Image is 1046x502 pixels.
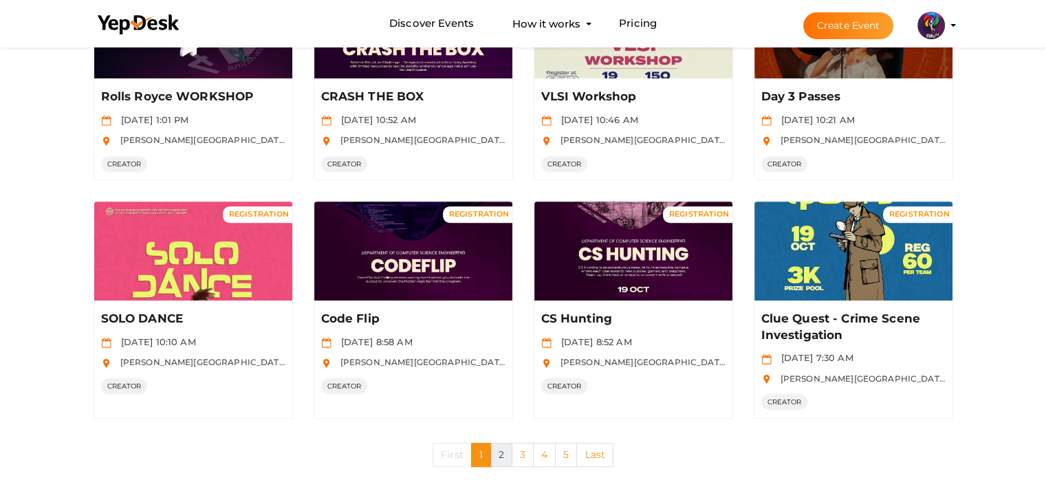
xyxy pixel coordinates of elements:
[576,443,613,467] a: Last
[114,114,189,125] span: [DATE] 1:01 PM
[114,336,196,347] span: [DATE] 10:10 AM
[761,156,808,172] span: CREATOR
[321,311,502,327] p: Code Flip
[334,114,416,125] span: [DATE] 10:52 AM
[917,12,945,39] img: 5BK8ZL5P_small.png
[541,338,552,348] img: calendar.svg
[761,89,942,105] p: Day 3 Passes
[321,338,331,348] img: calendar.svg
[555,443,577,467] a: 5
[803,12,894,39] button: Create Event
[619,11,657,36] a: Pricing
[761,136,772,146] img: location.svg
[321,156,368,172] span: CREATOR
[433,443,472,467] a: First
[554,336,632,347] span: [DATE] 8:52 AM
[761,311,942,344] p: Clue Quest - Crime Scene Investigation
[774,352,853,363] span: [DATE] 7:30 AM
[541,358,552,369] img: location.svg
[321,136,331,146] img: location.svg
[774,114,855,125] span: [DATE] 10:21 AM
[541,89,722,105] p: VLSI Workshop
[541,116,552,126] img: calendar.svg
[101,338,111,348] img: calendar.svg
[321,358,331,369] img: location.svg
[490,443,512,467] a: 2
[334,357,904,367] span: [PERSON_NAME][GEOGRAPHIC_DATA], [GEOGRAPHIC_DATA], [GEOGRAPHIC_DATA], [GEOGRAPHIC_DATA], [GEOGRAP...
[101,136,111,146] img: location.svg
[541,156,588,172] span: CREATOR
[101,311,282,327] p: SOLO DANCE
[101,378,148,394] span: CREATOR
[508,11,585,36] button: How it works
[389,11,474,36] a: Discover Events
[761,374,772,384] img: location.svg
[541,311,722,327] p: CS Hunting
[321,378,368,394] span: CREATOR
[541,378,588,394] span: CREATOR
[101,89,282,105] p: Rolls Royce WORKSHOP
[113,135,684,145] span: [PERSON_NAME][GEOGRAPHIC_DATA], [GEOGRAPHIC_DATA], [GEOGRAPHIC_DATA], [GEOGRAPHIC_DATA], [GEOGRAP...
[471,443,491,467] a: 1
[512,443,534,467] a: 3
[761,116,772,126] img: calendar.svg
[101,156,148,172] span: CREATOR
[101,116,111,126] img: calendar.svg
[533,443,556,467] a: 4
[334,135,904,145] span: [PERSON_NAME][GEOGRAPHIC_DATA], [GEOGRAPHIC_DATA], [GEOGRAPHIC_DATA], [GEOGRAPHIC_DATA], [GEOGRAP...
[761,354,772,364] img: calendar.svg
[541,136,552,146] img: location.svg
[334,336,413,347] span: [DATE] 8:58 AM
[321,116,331,126] img: calendar.svg
[101,358,111,369] img: location.svg
[761,394,808,410] span: CREATOR
[321,89,502,105] p: CRASH THE BOX
[113,357,684,367] span: [PERSON_NAME][GEOGRAPHIC_DATA], [GEOGRAPHIC_DATA], [GEOGRAPHIC_DATA], [GEOGRAPHIC_DATA], [GEOGRAP...
[554,114,638,125] span: [DATE] 10:46 AM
